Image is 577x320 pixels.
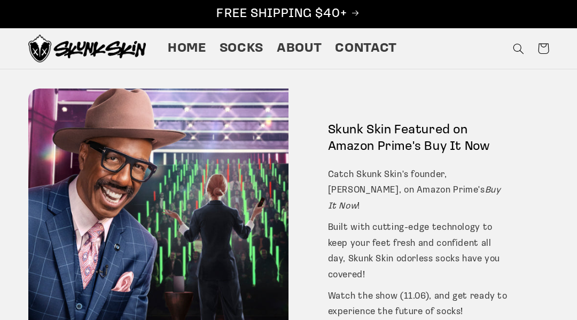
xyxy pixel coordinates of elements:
p: Watch the show (11.06), and get ready to experience the future of socks! [328,289,510,320]
a: About [270,34,328,63]
h2: Skunk Skin Featured on Amazon Prime's Buy It Now [328,122,510,155]
span: Home [168,41,206,57]
p: Catch Skunk Skin's founder, [PERSON_NAME], on Amazon Prime's ! [328,167,510,214]
a: Contact [329,34,404,63]
p: Built with cutting-edge technology to keep your feet fresh and confident all day, Skunk Skin odor... [328,220,510,283]
span: About [277,41,322,57]
em: Buy It Now [328,186,501,211]
p: FREE SHIPPING $40+ [11,6,566,22]
span: Socks [220,41,263,57]
img: Skunk Skin Anti-Odor Socks. [28,35,146,62]
a: Home [161,34,213,63]
a: Socks [213,34,270,63]
summary: Search [506,36,531,61]
span: Contact [335,41,396,57]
